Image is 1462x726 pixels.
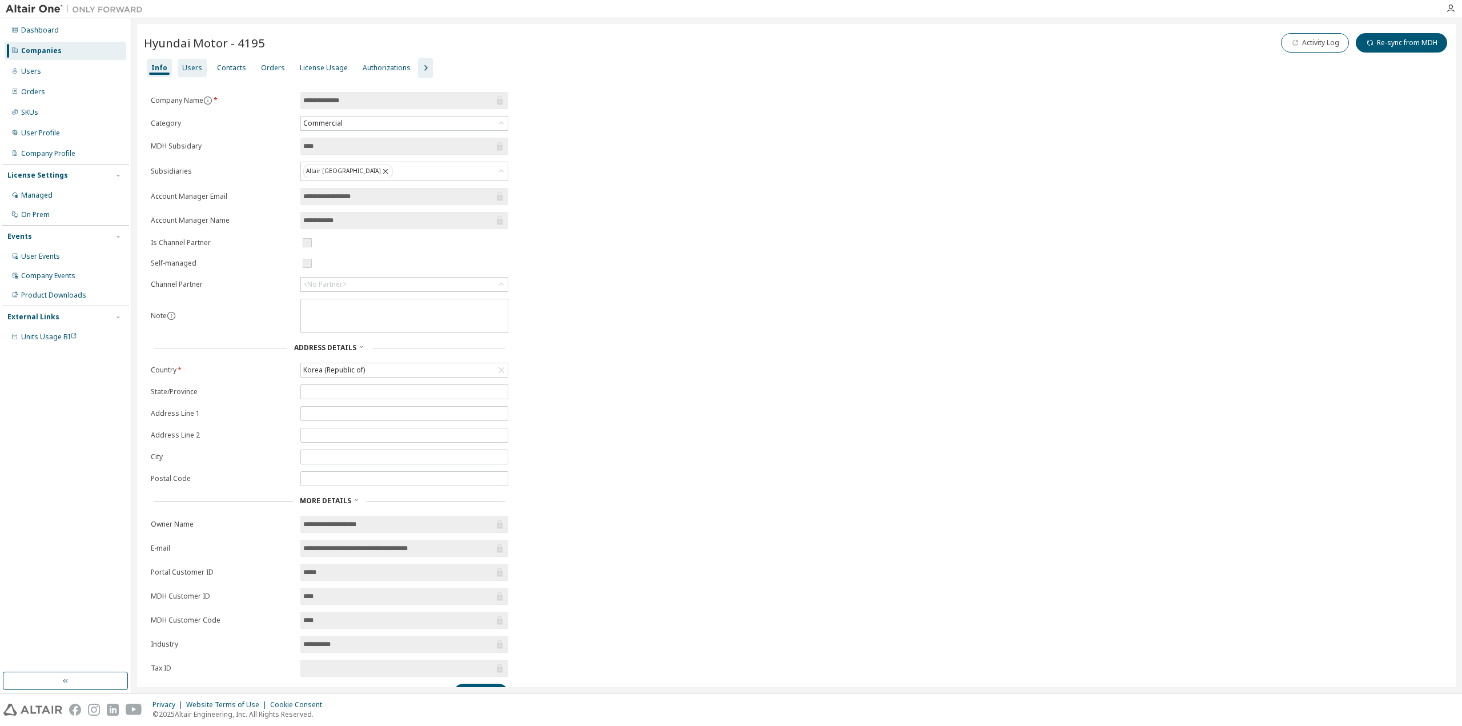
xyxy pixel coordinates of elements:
p: © 2025 Altair Engineering, Inc. All Rights Reserved. [152,709,329,719]
div: Cookie Consent [270,700,329,709]
label: Category [151,119,294,128]
label: MDH Customer Code [151,616,294,625]
label: Address Line 2 [151,431,294,440]
label: Channel Partner [151,280,294,289]
label: Portal Customer ID [151,568,294,577]
div: SKUs [21,108,38,117]
label: Company Name [151,96,294,105]
button: Activity Log [1281,33,1349,53]
div: License Usage [300,63,348,73]
label: Account Manager Name [151,216,294,225]
div: Product Downloads [21,291,86,300]
label: Country [151,366,294,375]
img: youtube.svg [126,704,142,716]
div: Korea (Republic of) [301,363,508,377]
div: <No Partner> [303,280,347,289]
label: City [151,452,294,462]
button: information [203,96,212,105]
label: Industry [151,640,294,649]
div: Altair [GEOGRAPHIC_DATA] [303,165,393,178]
span: Units Usage BI [21,332,77,342]
label: Owner Name [151,520,294,529]
label: Self-managed [151,259,294,268]
div: On Prem [21,210,50,219]
div: License Settings [7,171,68,180]
div: Companies [21,46,62,55]
img: linkedin.svg [107,704,119,716]
label: Account Manager Email [151,192,294,201]
span: Address Details [294,343,356,352]
button: Re-sync from MDH [1356,33,1447,53]
div: Privacy [152,700,186,709]
div: Korea (Republic of) [302,364,367,376]
div: User Events [21,252,60,261]
img: Altair One [6,3,148,15]
div: Managed [21,191,53,200]
div: Company Events [21,271,75,280]
span: Hyundai Motor - 4195 [144,35,265,51]
div: User Profile [21,129,60,138]
div: Info [151,63,167,73]
div: <No Partner> [301,278,508,291]
label: Note [151,311,167,320]
label: E-mail [151,544,294,553]
div: Commercial [302,117,344,130]
button: Update [453,684,508,703]
label: State/Province [151,387,294,396]
div: Company Profile [21,149,75,158]
label: Tax ID [151,664,294,673]
img: facebook.svg [69,704,81,716]
div: Events [7,232,32,241]
div: Users [21,67,41,76]
div: Orders [261,63,285,73]
div: Users [182,63,202,73]
div: Altair [GEOGRAPHIC_DATA] [301,162,508,181]
label: Subsidiaries [151,167,294,176]
button: information [167,311,176,320]
div: Orders [21,87,45,97]
div: External Links [7,312,59,322]
label: MDH Subsidary [151,142,294,151]
img: instagram.svg [88,704,100,716]
label: Is Channel Partner [151,238,294,247]
label: MDH Customer ID [151,592,294,601]
span: More Details [300,496,351,506]
div: Commercial [301,117,508,130]
label: Postal Code [151,474,294,483]
img: altair_logo.svg [3,704,62,716]
label: Address Line 1 [151,409,294,418]
div: Dashboard [21,26,59,35]
div: Contacts [217,63,246,73]
div: Website Terms of Use [186,700,270,709]
div: Authorizations [363,63,411,73]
